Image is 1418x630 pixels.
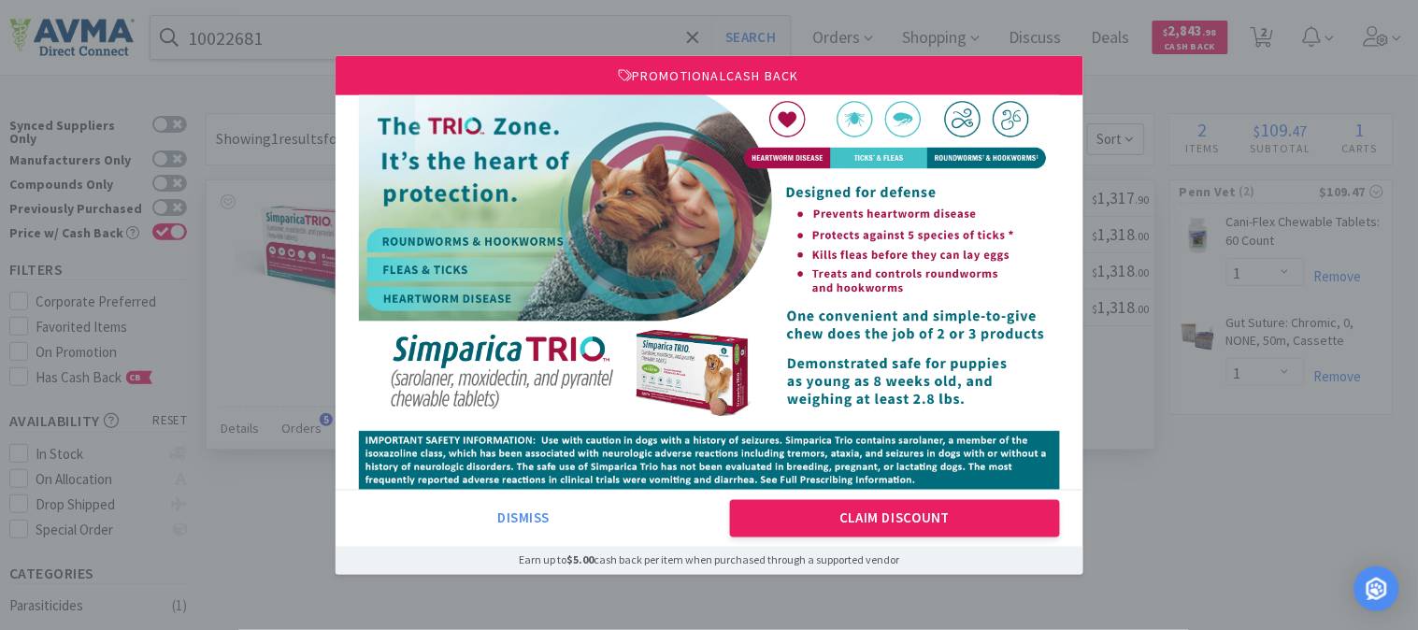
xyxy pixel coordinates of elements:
span: $5.00 [566,553,594,567]
img: creative_image [359,95,1060,490]
button: Claim Discount [730,500,1060,537]
div: Earn up to cash back per item when purchased through a supported vendor [336,547,1083,574]
div: Promotional Cash Back [336,56,1083,95]
div: Open Intercom Messenger [1354,566,1399,611]
button: Dismiss [359,500,689,537]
